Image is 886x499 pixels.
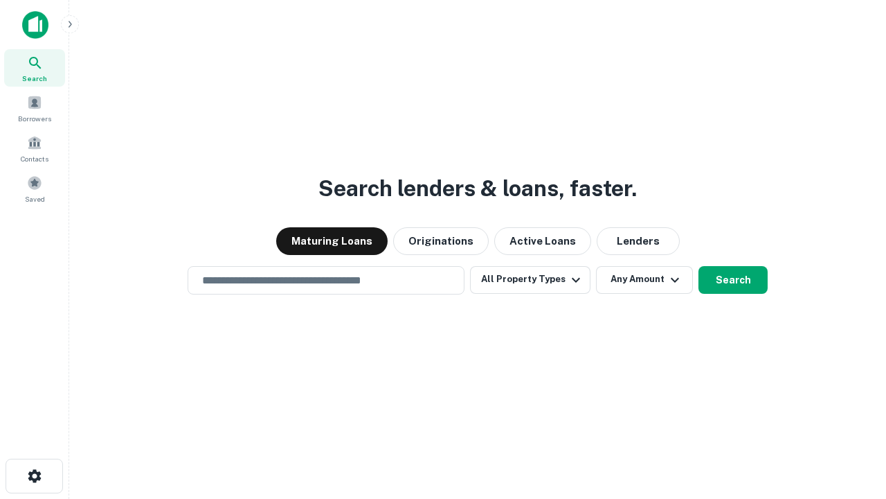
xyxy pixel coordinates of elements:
[4,170,65,207] a: Saved
[25,193,45,204] span: Saved
[698,266,768,294] button: Search
[21,153,48,164] span: Contacts
[22,73,47,84] span: Search
[494,227,591,255] button: Active Loans
[4,89,65,127] a: Borrowers
[4,49,65,87] a: Search
[276,227,388,255] button: Maturing Loans
[470,266,590,294] button: All Property Types
[817,388,886,455] iframe: Chat Widget
[596,266,693,294] button: Any Amount
[597,227,680,255] button: Lenders
[318,172,637,205] h3: Search lenders & loans, faster.
[18,113,51,124] span: Borrowers
[4,130,65,167] a: Contacts
[22,11,48,39] img: capitalize-icon.png
[393,227,489,255] button: Originations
